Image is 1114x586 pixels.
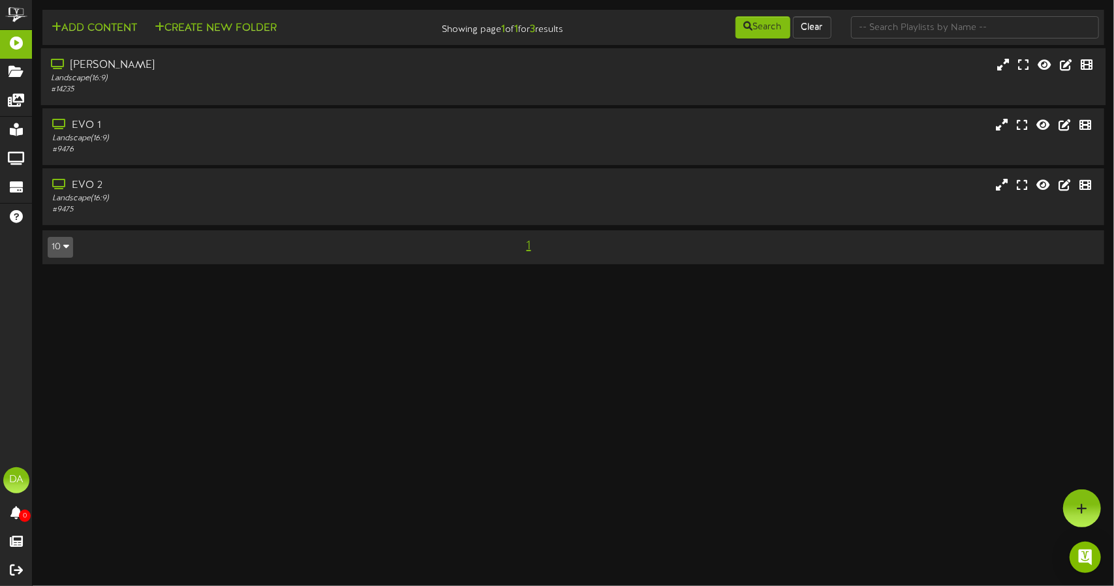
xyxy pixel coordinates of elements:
div: Landscape ( 16:9 ) [51,73,475,84]
div: # 9475 [52,204,475,215]
div: EVO 1 [52,118,475,133]
strong: 1 [514,23,518,35]
div: Landscape ( 16:9 ) [52,133,475,144]
strong: 3 [530,23,535,35]
div: Landscape ( 16:9 ) [52,193,475,204]
div: Showing page of for results [395,15,573,37]
button: Clear [793,16,831,39]
div: EVO 2 [52,178,475,193]
span: 1 [523,239,534,253]
div: # 9476 [52,144,475,155]
button: Search [735,16,790,39]
button: Add Content [48,20,141,37]
span: 0 [19,510,31,522]
div: [PERSON_NAME] [51,58,475,73]
div: DA [3,467,29,493]
strong: 1 [501,23,505,35]
div: Open Intercom Messenger [1070,542,1101,573]
button: 10 [48,237,73,258]
input: -- Search Playlists by Name -- [851,16,1099,39]
button: Create New Folder [151,20,281,37]
div: # 14235 [51,84,475,95]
